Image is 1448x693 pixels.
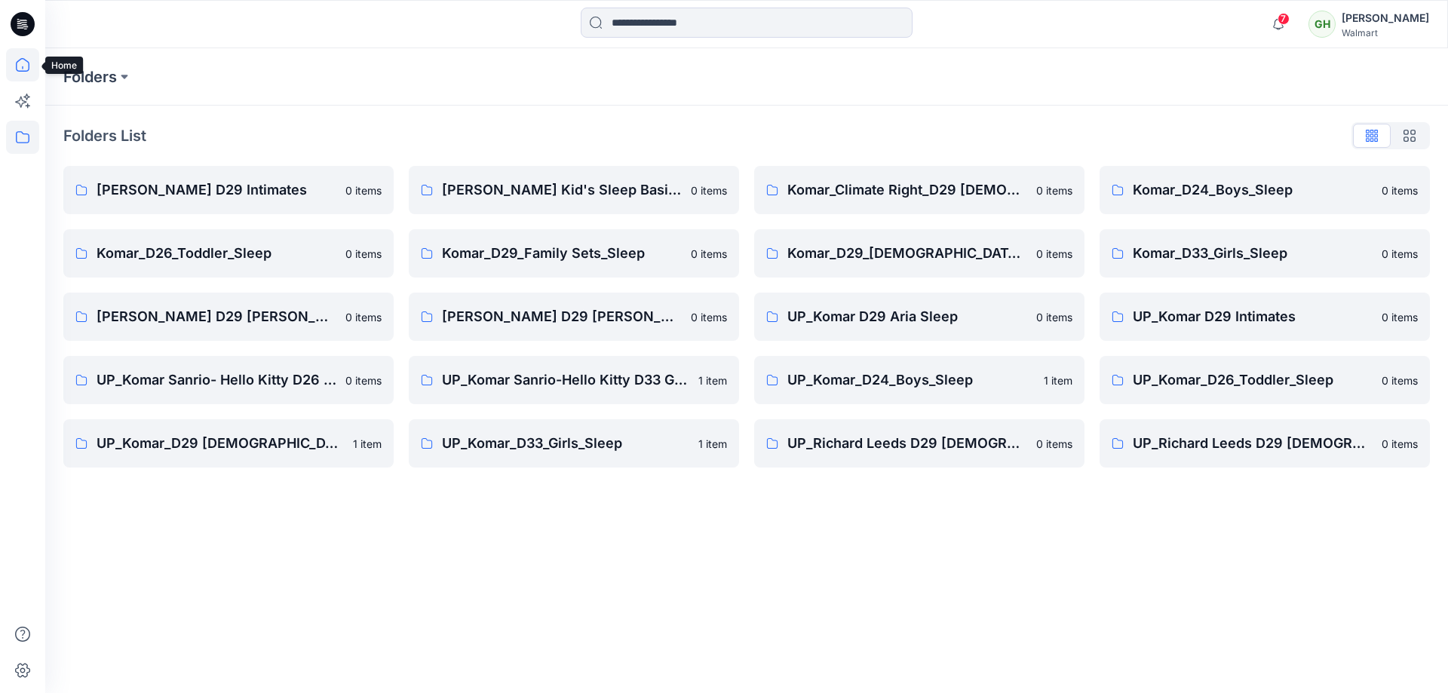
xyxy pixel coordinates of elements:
[754,293,1084,341] a: UP_Komar D29 Aria Sleep0 items
[1044,373,1072,388] p: 1 item
[754,419,1084,468] a: UP_Richard Leeds D29 [DEMOGRAPHIC_DATA] Fashion Sleep0 items
[1133,243,1373,264] p: Komar_D33_Girls_Sleep
[442,306,682,327] p: [PERSON_NAME] D29 [PERSON_NAME] License Sleep
[698,436,727,452] p: 1 item
[1100,293,1430,341] a: UP_Komar D29 Intimates0 items
[787,433,1027,454] p: UP_Richard Leeds D29 [DEMOGRAPHIC_DATA] Fashion Sleep
[754,356,1084,404] a: UP_Komar_D24_Boys_Sleep1 item
[63,419,394,468] a: UP_Komar_D29 [DEMOGRAPHIC_DATA] Sleep1 item
[442,433,689,454] p: UP_Komar_D33_Girls_Sleep
[63,166,394,214] a: [PERSON_NAME] D29 Intimates0 items
[754,166,1084,214] a: Komar_Climate Right_D29 [DEMOGRAPHIC_DATA] Layering0 items
[1036,436,1072,452] p: 0 items
[691,309,727,325] p: 0 items
[97,243,336,264] p: Komar_D26_Toddler_Sleep
[1036,246,1072,262] p: 0 items
[1100,419,1430,468] a: UP_Richard Leeds D29 [DEMOGRAPHIC_DATA] License Sleep0 items
[409,229,739,278] a: Komar_D29_Family Sets_Sleep0 items
[787,369,1035,391] p: UP_Komar_D24_Boys_Sleep
[1278,13,1290,25] span: 7
[1382,436,1418,452] p: 0 items
[787,179,1027,201] p: Komar_Climate Right_D29 [DEMOGRAPHIC_DATA] Layering
[97,433,344,454] p: UP_Komar_D29 [DEMOGRAPHIC_DATA] Sleep
[442,369,689,391] p: UP_Komar Sanrio-Hello Kitty D33 Girls Sleep
[1036,309,1072,325] p: 0 items
[97,369,336,391] p: UP_Komar Sanrio- Hello Kitty D26 TG Sleep
[1133,179,1373,201] p: Komar_D24_Boys_Sleep
[345,182,382,198] p: 0 items
[353,436,382,452] p: 1 item
[1308,11,1336,38] div: GH
[1100,356,1430,404] a: UP_Komar_D26_Toddler_Sleep0 items
[1036,182,1072,198] p: 0 items
[691,246,727,262] p: 0 items
[787,243,1027,264] p: Komar_D29_[DEMOGRAPHIC_DATA]_Sleep
[1382,246,1418,262] p: 0 items
[63,356,394,404] a: UP_Komar Sanrio- Hello Kitty D26 TG Sleep0 items
[1100,229,1430,278] a: Komar_D33_Girls_Sleep0 items
[1133,369,1373,391] p: UP_Komar_D26_Toddler_Sleep
[1382,373,1418,388] p: 0 items
[698,373,727,388] p: 1 item
[754,229,1084,278] a: Komar_D29_[DEMOGRAPHIC_DATA]_Sleep0 items
[345,373,382,388] p: 0 items
[63,124,146,147] p: Folders List
[691,182,727,198] p: 0 items
[345,309,382,325] p: 0 items
[63,293,394,341] a: [PERSON_NAME] D29 [PERSON_NAME] Fashion Sleep0 items
[1133,306,1373,327] p: UP_Komar D29 Intimates
[97,179,336,201] p: [PERSON_NAME] D29 Intimates
[1100,166,1430,214] a: Komar_D24_Boys_Sleep0 items
[63,66,117,87] a: Folders
[442,179,682,201] p: [PERSON_NAME] Kid's Sleep Basics D24 & D33
[409,166,739,214] a: [PERSON_NAME] Kid's Sleep Basics D24 & D330 items
[409,419,739,468] a: UP_Komar_D33_Girls_Sleep1 item
[63,229,394,278] a: Komar_D26_Toddler_Sleep0 items
[1382,182,1418,198] p: 0 items
[345,246,382,262] p: 0 items
[1133,433,1373,454] p: UP_Richard Leeds D29 [DEMOGRAPHIC_DATA] License Sleep
[409,293,739,341] a: [PERSON_NAME] D29 [PERSON_NAME] License Sleep0 items
[442,243,682,264] p: Komar_D29_Family Sets_Sleep
[1382,309,1418,325] p: 0 items
[1342,27,1429,38] div: Walmart
[97,306,336,327] p: [PERSON_NAME] D29 [PERSON_NAME] Fashion Sleep
[1342,9,1429,27] div: [PERSON_NAME]
[787,306,1027,327] p: UP_Komar D29 Aria Sleep
[409,356,739,404] a: UP_Komar Sanrio-Hello Kitty D33 Girls Sleep1 item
